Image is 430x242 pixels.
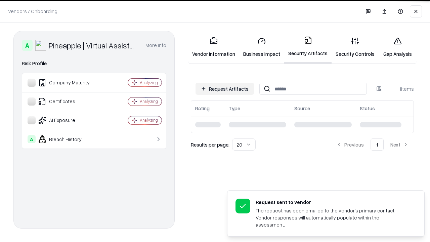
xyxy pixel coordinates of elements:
button: Request Artifacts [196,83,254,95]
div: Pineapple | Virtual Assistant Agency [49,40,137,51]
a: Security Artifacts [284,31,332,64]
div: Rating [195,105,210,112]
p: Results per page: [191,141,229,148]
div: The request has been emailed to the vendor’s primary contact. Vendor responses will automatically... [256,207,408,228]
div: Analyzing [140,80,158,85]
button: 1 [371,138,384,151]
p: Vendors / Onboarding [8,8,57,15]
div: Analyzing [140,98,158,104]
a: Security Controls [332,32,379,63]
a: Business Impact [239,32,284,63]
div: Certificates [28,97,108,106]
div: Type [229,105,240,112]
div: Status [360,105,375,112]
img: Pineapple | Virtual Assistant Agency [35,40,46,51]
button: More info [145,39,166,51]
div: Breach History [28,135,108,143]
div: Company Maturity [28,79,108,87]
div: Request sent to vendor [256,199,408,206]
a: Vendor Information [188,32,239,63]
div: A [28,135,36,143]
div: A [22,40,33,51]
div: Source [294,105,310,112]
nav: pagination [331,138,414,151]
div: 1 items [387,85,414,92]
div: AI Exposure [28,116,108,124]
a: Gap Analysis [379,32,417,63]
div: Analyzing [140,117,158,123]
div: Risk Profile [22,59,166,68]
